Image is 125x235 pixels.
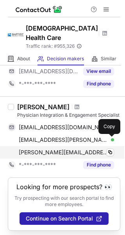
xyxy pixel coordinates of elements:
h1: [DEMOGRAPHIC_DATA] Health Care [26,23,96,42]
span: Decision makers [47,56,84,62]
p: Try prospecting with our search portal to find more employees. [14,195,114,208]
span: About [17,56,30,62]
span: [EMAIL_ADDRESS][PERSON_NAME][DOMAIN_NAME] [19,136,108,143]
header: Looking for more prospects? 👀 [16,183,112,190]
span: [EMAIL_ADDRESS][DOMAIN_NAME] [19,68,79,75]
span: Similar [101,56,116,62]
button: Continue on Search Portal [20,212,109,225]
span: Continue on Search Portal [26,215,93,222]
button: Reveal Button [83,67,114,75]
div: Physician Integration & Engagement Specialist [17,112,120,119]
span: [PERSON_NAME][EMAIL_ADDRESS][PERSON_NAME][DOMAIN_NAME] [19,149,108,156]
img: ContactOut v5.3.10 [16,5,62,14]
button: Reveal Button [83,161,114,169]
span: [EMAIL_ADDRESS][DOMAIN_NAME] [19,124,108,131]
button: Reveal Button [83,80,114,88]
div: [PERSON_NAME] [17,103,70,111]
span: Traffic rank: # 955,326 [26,43,75,49]
img: 8f9c86010e92cffd55d636a7ef350137 [8,27,23,43]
